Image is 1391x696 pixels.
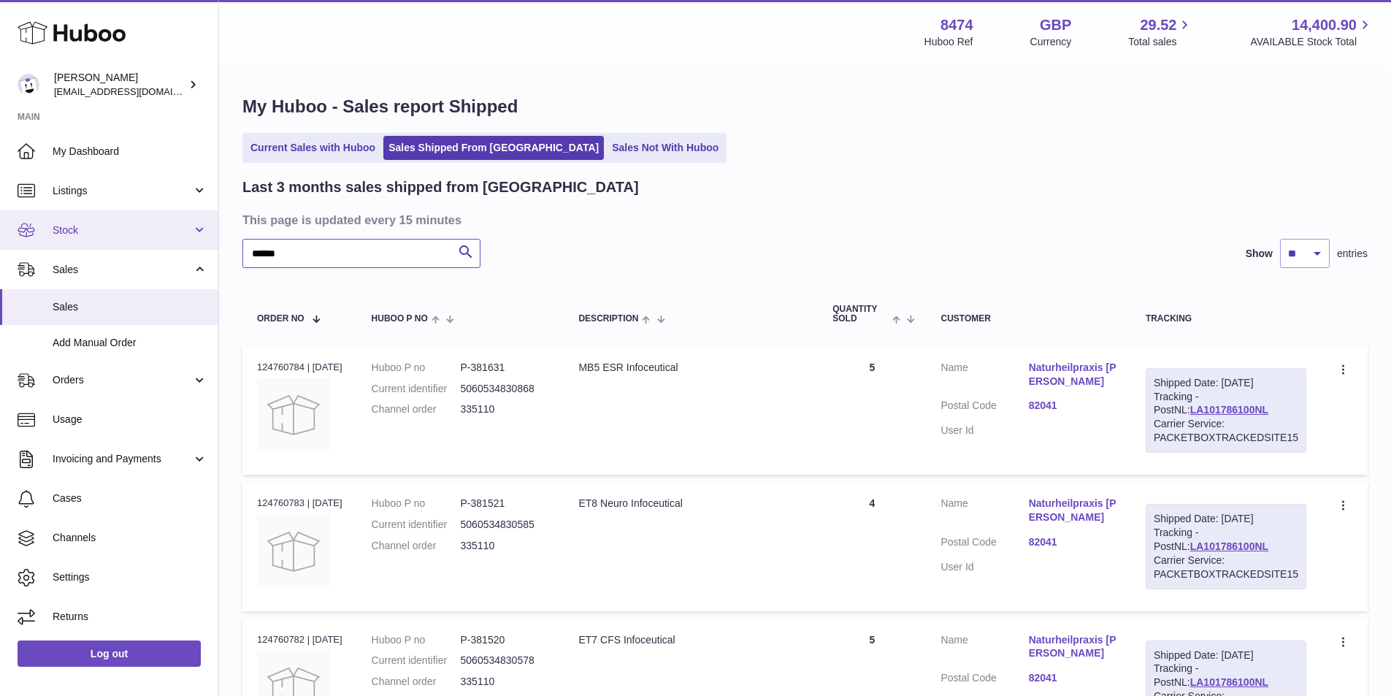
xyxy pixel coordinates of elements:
[1030,35,1072,49] div: Currency
[1029,399,1116,413] a: 82041
[461,402,550,416] dd: 335110
[1154,554,1298,581] div: Carrier Service: PACKETBOXTRACKEDSITE15
[1128,15,1193,49] a: 29.52 Total sales
[940,560,1028,574] dt: User Id
[1154,512,1298,526] div: Shipped Date: [DATE]
[53,300,207,314] span: Sales
[257,497,342,510] div: 124760783 | [DATE]
[1337,247,1368,261] span: entries
[383,136,604,160] a: Sales Shipped From [GEOGRAPHIC_DATA]
[54,85,215,97] span: [EMAIL_ADDRESS][DOMAIN_NAME]
[257,378,330,451] img: no-photo.jpg
[53,263,192,277] span: Sales
[1154,649,1298,662] div: Shipped Date: [DATE]
[818,346,926,475] td: 5
[1146,314,1306,324] div: Tracking
[242,177,639,197] h2: Last 3 months sales shipped from [GEOGRAPHIC_DATA]
[940,314,1116,324] div: Customer
[53,223,192,237] span: Stock
[257,314,304,324] span: Order No
[1190,540,1268,552] a: LA101786100NL
[372,314,428,324] span: Huboo P no
[940,497,1028,528] dt: Name
[818,482,926,611] td: 4
[940,15,973,35] strong: 8474
[54,71,185,99] div: [PERSON_NAME]
[257,633,342,646] div: 124760782 | [DATE]
[1250,35,1373,49] span: AVAILABLE Stock Total
[1029,497,1116,524] a: Naturheilpraxis [PERSON_NAME]
[372,539,461,553] dt: Channel order
[1292,15,1357,35] span: 14,400.90
[1250,15,1373,49] a: 14,400.90 AVAILABLE Stock Total
[53,145,207,158] span: My Dashboard
[257,515,330,588] img: no-photo.jpg
[242,212,1364,228] h3: This page is updated every 15 minutes
[1029,671,1116,685] a: 82041
[607,136,724,160] a: Sales Not With Huboo
[1190,404,1268,416] a: LA101786100NL
[578,314,638,324] span: Description
[461,497,550,510] dd: P-381521
[53,492,207,505] span: Cases
[53,452,192,466] span: Invoicing and Payments
[461,633,550,647] dd: P-381520
[461,654,550,668] dd: 5060534830578
[257,361,342,374] div: 124760784 | [DATE]
[18,74,39,96] img: orders@neshealth.com
[53,413,207,427] span: Usage
[1190,676,1268,688] a: LA101786100NL
[245,136,380,160] a: Current Sales with Huboo
[1128,35,1193,49] span: Total sales
[940,361,1028,392] dt: Name
[372,675,461,689] dt: Channel order
[53,531,207,545] span: Channels
[372,382,461,396] dt: Current identifier
[242,95,1368,118] h1: My Huboo - Sales report Shipped
[940,535,1028,553] dt: Postal Code
[578,361,803,375] div: MB5 ESR Infoceutical
[53,336,207,350] span: Add Manual Order
[940,633,1028,665] dt: Name
[832,305,889,324] span: Quantity Sold
[372,402,461,416] dt: Channel order
[53,373,192,387] span: Orders
[53,184,192,198] span: Listings
[461,361,550,375] dd: P-381631
[1140,15,1176,35] span: 29.52
[461,518,550,532] dd: 5060534830585
[1029,633,1116,661] a: Naturheilpraxis [PERSON_NAME]
[53,610,207,624] span: Returns
[372,361,461,375] dt: Huboo P no
[372,518,461,532] dt: Current identifier
[461,539,550,553] dd: 335110
[1040,15,1071,35] strong: GBP
[1154,417,1298,445] div: Carrier Service: PACKETBOXTRACKEDSITE15
[1246,247,1273,261] label: Show
[372,633,461,647] dt: Huboo P no
[1029,361,1116,389] a: Naturheilpraxis [PERSON_NAME]
[1146,368,1306,453] div: Tracking - PostNL:
[924,35,973,49] div: Huboo Ref
[53,570,207,584] span: Settings
[18,640,201,667] a: Log out
[940,424,1028,437] dt: User Id
[578,633,803,647] div: ET7 CFS Infoceutical
[461,382,550,396] dd: 5060534830868
[940,671,1028,689] dt: Postal Code
[940,399,1028,416] dt: Postal Code
[372,497,461,510] dt: Huboo P no
[1029,535,1116,549] a: 82041
[578,497,803,510] div: ET8 Neuro Infoceutical
[372,654,461,668] dt: Current identifier
[1146,504,1306,589] div: Tracking - PostNL:
[461,675,550,689] dd: 335110
[1154,376,1298,390] div: Shipped Date: [DATE]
